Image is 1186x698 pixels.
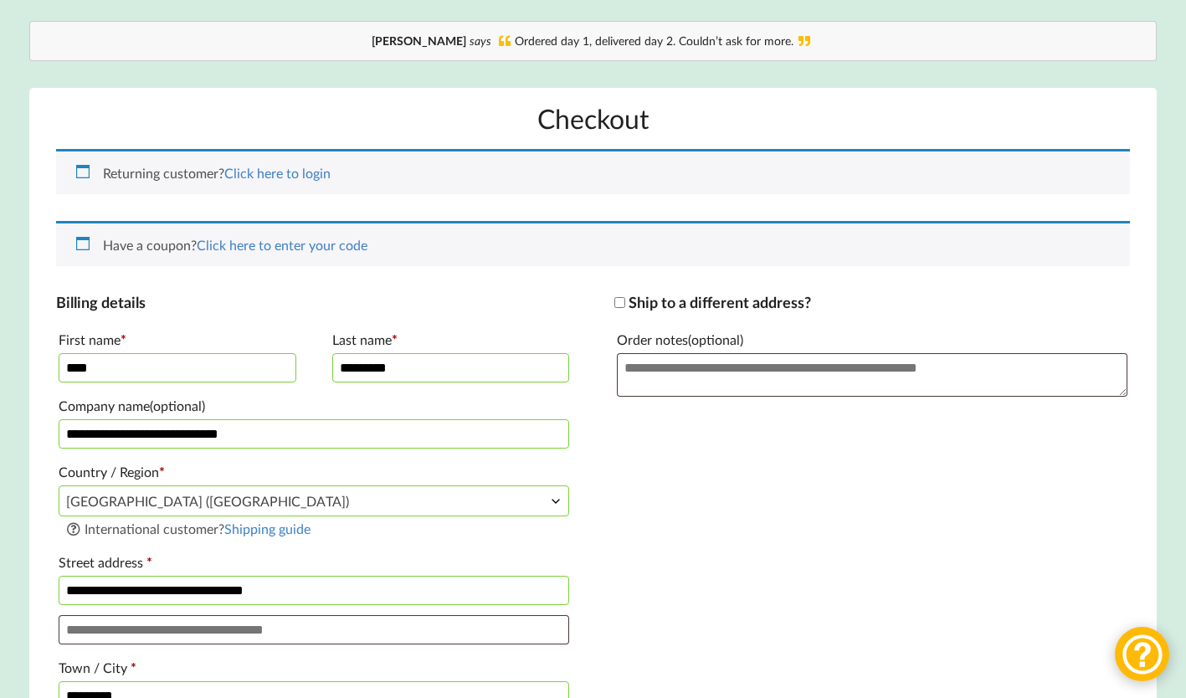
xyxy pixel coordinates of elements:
label: Street address [59,549,568,576]
input: Ship to a different address? [614,297,625,308]
a: Click here to enter your code [197,237,367,253]
label: Last name [332,326,569,353]
span: United Kingdom (UK) [59,486,567,516]
a: Click here to login [224,165,331,181]
span: Ship to a different address? [629,293,811,311]
div: Ordered day 1, delivered day 2. Couldn’t ask for more. [47,33,1138,49]
span: (optional) [688,331,743,347]
a: Shipping guide [224,521,311,536]
b: [PERSON_NAME] [372,33,466,48]
span: Country / Region [59,485,568,516]
label: Country / Region [59,459,568,485]
span: (optional) [150,398,205,413]
div: Returning customer? [56,149,1129,194]
label: Town / City [59,654,568,681]
label: Order notes [617,326,1127,353]
div: International customer? [65,520,562,539]
h3: Billing details [56,293,571,312]
label: First name [59,326,295,353]
h1: Checkout [56,101,1129,136]
i: says [470,33,491,48]
label: Company name [59,393,568,419]
div: Have a coupon? [56,221,1129,266]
